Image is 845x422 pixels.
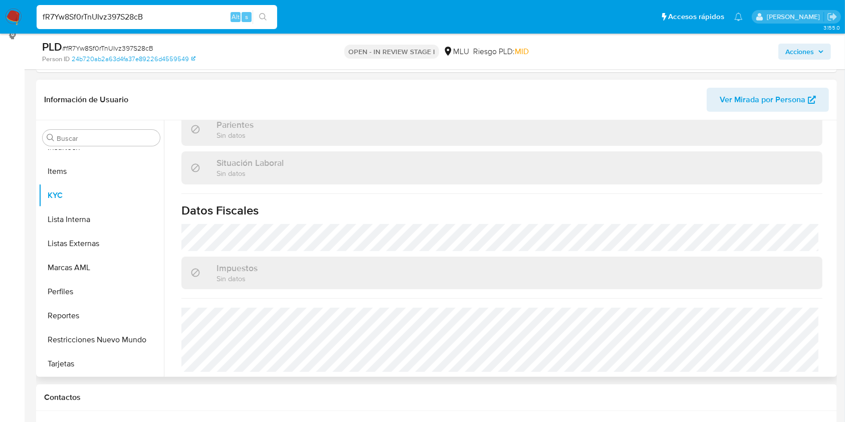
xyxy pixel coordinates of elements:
[39,183,164,207] button: KYC
[217,119,254,130] h3: Parientes
[181,113,822,146] div: ParientesSin datos
[181,151,822,184] div: Situación LaboralSin datos
[181,203,822,218] h1: Datos Fiscales
[823,24,840,32] span: 3.155.0
[245,12,248,22] span: s
[707,88,829,112] button: Ver Mirada por Persona
[44,392,829,402] h1: Contactos
[734,13,743,21] a: Notificaciones
[39,280,164,304] button: Perfiles
[37,11,277,24] input: Buscar usuario o caso...
[39,159,164,183] button: Items
[181,257,822,289] div: ImpuestosSin datos
[515,46,529,57] span: MID
[62,43,153,53] span: # fR7Yw8Sf0rTnUIvz397S28cB
[827,12,837,22] a: Salir
[39,328,164,352] button: Restricciones Nuevo Mundo
[42,55,70,64] b: Person ID
[39,352,164,376] button: Tarjetas
[39,207,164,232] button: Lista Interna
[217,130,254,140] p: Sin datos
[232,12,240,22] span: Alt
[344,45,439,59] p: OPEN - IN REVIEW STAGE I
[39,256,164,280] button: Marcas AML
[473,46,529,57] span: Riesgo PLD:
[217,168,284,178] p: Sin datos
[42,39,62,55] b: PLD
[253,10,273,24] button: search-icon
[39,232,164,256] button: Listas Externas
[217,274,258,283] p: Sin datos
[778,44,831,60] button: Acciones
[72,55,195,64] a: 24b720ab2a63d4fa37e89226d4559549
[44,95,128,105] h1: Información de Usuario
[217,157,284,168] h3: Situación Laboral
[443,46,469,57] div: MLU
[39,304,164,328] button: Reportes
[668,12,724,22] span: Accesos rápidos
[57,134,156,143] input: Buscar
[720,88,805,112] span: Ver Mirada por Persona
[767,12,823,22] p: ximena.felix@mercadolibre.com
[47,134,55,142] button: Buscar
[217,263,258,274] h3: Impuestos
[785,44,814,60] span: Acciones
